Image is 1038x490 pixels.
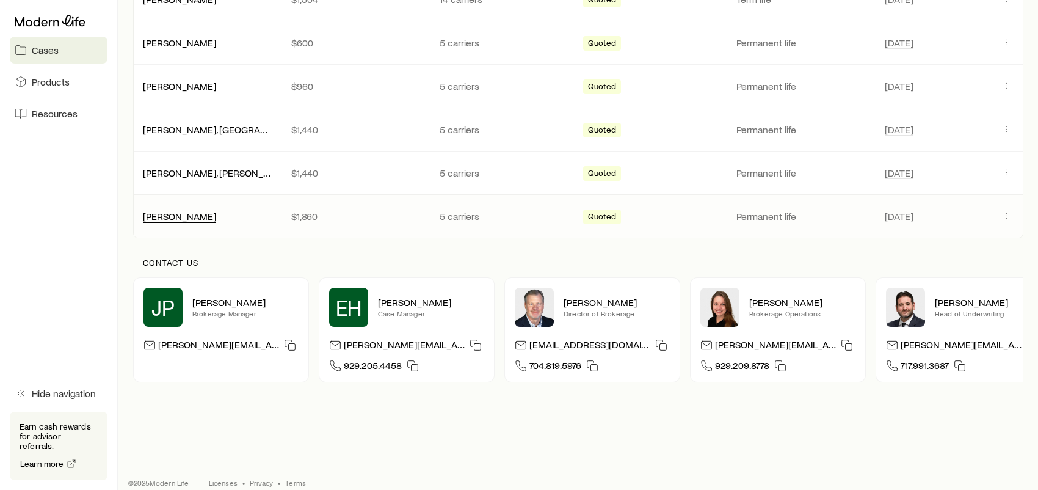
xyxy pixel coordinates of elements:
[588,125,616,137] span: Quoted
[285,478,306,488] a: Terms
[736,37,865,49] p: Permanent life
[32,76,70,88] span: Products
[291,80,420,92] p: $960
[529,338,650,355] p: [EMAIL_ADDRESS][DOMAIN_NAME]
[143,80,216,93] div: [PERSON_NAME]
[143,123,272,136] div: [PERSON_NAME], [GEOGRAPHIC_DATA]
[192,309,299,318] p: Brokerage Manager
[736,167,865,179] p: Permanent life
[440,167,568,179] p: 5 carriers
[749,296,855,309] p: [PERSON_NAME]
[143,210,216,223] div: [PERSON_NAME]
[736,210,865,222] p: Permanent life
[588,211,616,224] span: Quoted
[32,44,59,56] span: Cases
[20,422,98,451] p: Earn cash rewards for advisor referrals.
[250,478,273,488] a: Privacy
[588,81,616,94] span: Quoted
[885,123,913,136] span: [DATE]
[291,37,420,49] p: $600
[143,37,216,48] a: [PERSON_NAME]
[378,296,484,309] p: [PERSON_NAME]
[143,80,216,92] a: [PERSON_NAME]
[736,80,865,92] p: Permanent life
[749,309,855,318] p: Brokerage Operations
[209,478,238,488] a: Licenses
[151,295,175,320] span: JP
[10,100,107,127] a: Resources
[700,288,739,327] img: Ellen Wall
[440,80,568,92] p: 5 carriers
[529,359,581,376] span: 704.819.5976
[10,68,107,95] a: Products
[901,338,1022,355] p: [PERSON_NAME][EMAIL_ADDRESS][DOMAIN_NAME]
[10,380,107,407] button: Hide navigation
[715,359,769,376] span: 929.209.8778
[10,37,107,64] a: Cases
[736,123,865,136] p: Permanent life
[143,123,311,135] a: [PERSON_NAME], [GEOGRAPHIC_DATA]
[378,309,484,318] p: Case Manager
[158,338,279,355] p: [PERSON_NAME][EMAIL_ADDRESS][DOMAIN_NAME]
[291,123,420,136] p: $1,440
[128,478,189,488] p: © 2025 Modern Life
[885,210,913,222] span: [DATE]
[715,338,836,355] p: [PERSON_NAME][EMAIL_ADDRESS][DOMAIN_NAME]
[32,387,96,400] span: Hide navigation
[440,123,568,136] p: 5 carriers
[278,478,280,488] span: •
[564,309,670,318] p: Director of Brokerage
[336,295,362,320] span: EH
[515,288,554,327] img: Trey Wall
[291,167,420,179] p: $1,440
[32,108,78,120] span: Resources
[885,37,913,49] span: [DATE]
[344,359,402,376] span: 929.205.4458
[20,459,64,468] span: Learn more
[344,338,465,355] p: [PERSON_NAME][EMAIL_ADDRESS][DOMAIN_NAME]
[291,210,420,222] p: $1,860
[885,167,913,179] span: [DATE]
[440,37,568,49] p: 5 carriers
[143,258,1014,268] p: Contact us
[564,296,670,309] p: [PERSON_NAME]
[901,359,949,376] span: 717.991.3687
[143,167,292,178] a: [PERSON_NAME], [PERSON_NAME]
[588,38,616,51] span: Quoted
[192,296,299,309] p: [PERSON_NAME]
[10,412,107,480] div: Earn cash rewards for advisor referrals.Learn more
[588,168,616,181] span: Quoted
[440,210,568,222] p: 5 carriers
[143,210,216,222] a: [PERSON_NAME]
[143,167,272,180] div: [PERSON_NAME], [PERSON_NAME]
[242,478,245,488] span: •
[143,37,216,49] div: [PERSON_NAME]
[885,80,913,92] span: [DATE]
[886,288,925,327] img: Bryan Simmons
